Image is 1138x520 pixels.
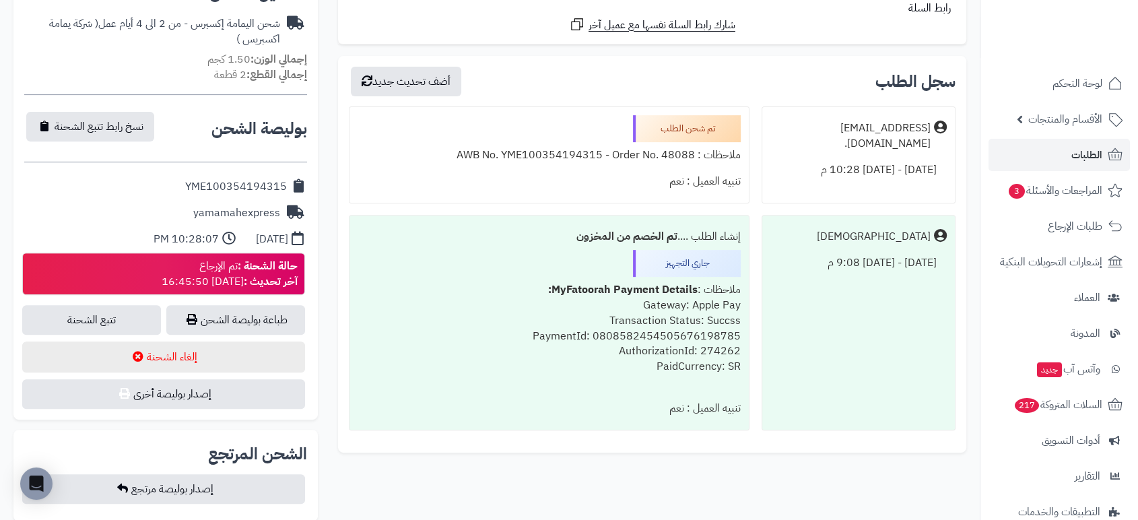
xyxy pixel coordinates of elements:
[1013,395,1102,414] span: السلات المتروكة
[162,259,298,290] div: تم الإرجاع [DATE] 16:45:50
[1042,431,1100,450] span: أدوات التسويق
[633,250,741,277] div: جاري التجهيز
[358,142,741,168] div: ملاحظات : AWB No. YME100354194315 - Order No. 48088
[166,305,305,335] a: طباعة بوليصة الشحن
[770,250,947,276] div: [DATE] - [DATE] 9:08 م
[770,157,947,183] div: [DATE] - [DATE] 10:28 م
[358,168,741,195] div: تنبيه العميل : نعم
[20,467,53,500] div: Open Intercom Messenger
[989,139,1130,171] a: الطلبات
[358,395,741,422] div: تنبيه العميل : نعم
[989,424,1130,457] a: أدوات التسويق
[1028,110,1102,129] span: الأقسام والمنتجات
[49,15,280,47] span: ( شركة يمامة اكسبريس )
[208,446,307,462] h2: الشحن المرتجع
[256,232,288,247] div: [DATE]
[1071,145,1102,164] span: الطلبات
[1048,217,1102,236] span: طلبات الإرجاع
[1046,34,1125,63] img: logo-2.png
[1074,288,1100,307] span: العملاء
[193,205,280,221] div: yamamahexpress
[1000,253,1102,271] span: إشعارات التحويلات البنكية
[24,16,280,47] div: شحن اليمامة إكسبرس - من 2 الى 4 أيام عمل
[1009,184,1025,199] span: 3
[875,73,956,90] h3: سجل الطلب
[989,174,1130,207] a: المراجعات والأسئلة3
[576,228,677,245] b: تم الخصم من المخزون
[989,353,1130,385] a: وآتس آبجديد
[244,273,298,290] strong: آخر تحديث :
[214,67,307,83] small: 2 قطعة
[989,460,1130,492] a: التقارير
[22,379,305,409] button: إصدار بوليصة أخرى
[1075,467,1100,486] span: التقارير
[185,179,287,195] div: YME100354194315
[1036,360,1100,379] span: وآتس آب
[989,282,1130,314] a: العملاء
[343,1,961,16] div: رابط السلة
[1052,74,1102,93] span: لوحة التحكم
[1071,324,1100,343] span: المدونة
[989,210,1130,242] a: طلبات الإرجاع
[1015,398,1039,413] span: 217
[246,67,307,83] strong: إجمالي القطع:
[989,67,1130,100] a: لوحة التحكم
[989,246,1130,278] a: إشعارات التحويلات البنكية
[22,305,161,335] a: تتبع الشحنة
[22,342,305,372] button: إلغاء الشحنة
[22,474,305,504] button: إصدار بوليصة مرتجع
[633,115,741,142] div: تم شحن الطلب
[351,67,461,96] button: أضف تحديث جديد
[358,224,741,250] div: إنشاء الطلب ....
[211,121,307,137] h2: بوليصة الشحن
[26,112,154,141] button: نسخ رابط تتبع الشحنة
[250,51,307,67] strong: إجمالي الوزن:
[55,119,143,135] span: نسخ رابط تتبع الشحنة
[207,51,307,67] small: 1.50 كجم
[238,258,298,274] strong: حالة الشحنة :
[358,277,741,395] div: ملاحظات : Gateway: Apple Pay Transaction Status: Succss PaymentId: 0808582454505676198785 Authori...
[154,232,219,247] div: 10:28:07 PM
[1007,181,1102,200] span: المراجعات والأسئلة
[1037,362,1062,377] span: جديد
[989,389,1130,421] a: السلات المتروكة217
[548,282,698,298] b: MyFatoorah Payment Details:
[989,317,1130,350] a: المدونة
[817,229,931,245] div: [DEMOGRAPHIC_DATA]
[569,16,735,33] a: شارك رابط السلة نفسها مع عميل آخر
[589,18,735,33] span: شارك رابط السلة نفسها مع عميل آخر
[770,121,931,152] div: [EMAIL_ADDRESS][DOMAIN_NAME].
